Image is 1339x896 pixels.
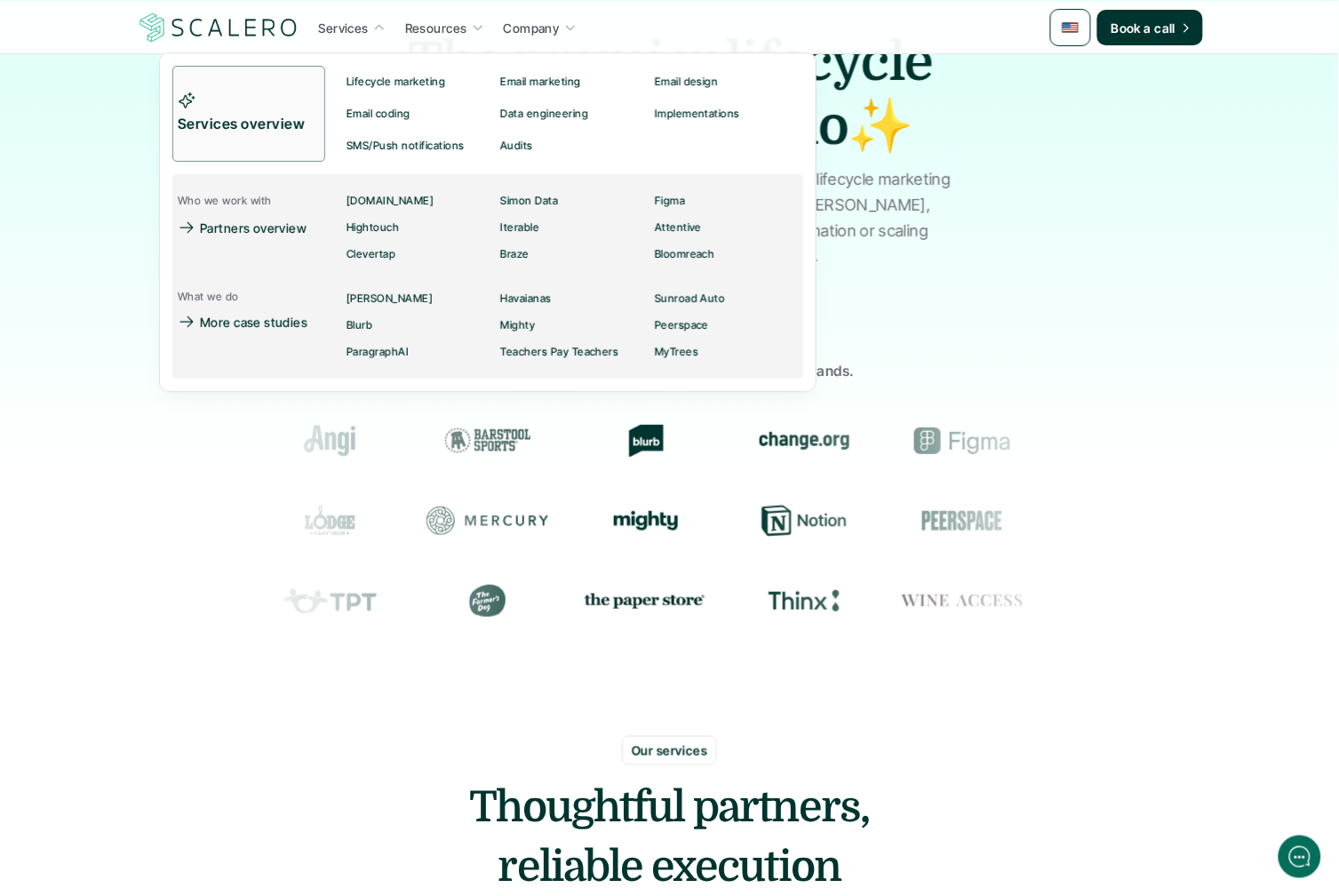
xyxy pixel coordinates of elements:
p: Sunroad Auto [655,292,726,305]
a: Book a call [1097,10,1203,45]
p: Book a call [1112,19,1176,37]
a: Iterable [495,214,649,241]
a: Blurb [341,312,495,339]
a: [PERSON_NAME] [341,285,495,312]
p: Services [319,19,369,37]
a: Figma [650,188,803,214]
a: Scalero company logotype [137,12,300,44]
iframe: gist-messenger-bubble-iframe [1279,836,1321,878]
p: Email coding [347,108,410,120]
h1: The premier lifecycle marketing studio✨ [359,30,981,158]
p: Company [504,19,560,37]
p: Attentive [655,221,702,234]
p: From strategy to execution, we bring deep expertise in top lifecycle marketing platforms—[DOMAIN_... [381,167,959,269]
a: Audits [495,130,639,162]
a: Mighty [495,312,649,339]
p: Partners overview [200,218,307,236]
a: Email marketing [495,66,649,98]
a: Peerspace [650,312,803,339]
p: Audits [500,140,533,152]
a: Teachers Pay Teachers [495,339,649,365]
a: ParagraphAI [341,339,495,365]
p: Mighty [500,319,535,332]
a: Lifecycle marketing [341,66,495,98]
p: Havaianas [500,292,551,305]
a: SMS/Push notifications [341,130,495,162]
span: We run on Gist [148,621,225,633]
a: [DOMAIN_NAME] [341,188,495,214]
p: Teachers Pay Teachers [500,346,618,358]
a: Data engineering [495,98,649,130]
p: Iterable [500,221,539,234]
p: Lifecycle marketing [347,76,445,88]
a: MyTrees [650,339,803,365]
a: Email coding [341,98,495,130]
a: Partners overview [172,214,319,241]
p: Braze [500,248,529,260]
p: Bloomreach [655,248,715,260]
p: Implementations [655,108,740,120]
p: Hightouch [347,221,399,234]
span: New conversation [115,246,213,260]
p: Email design [655,76,719,88]
p: Email marketing [500,76,580,88]
p: [DOMAIN_NAME] [347,195,434,207]
p: [PERSON_NAME] [347,292,433,305]
a: Implementations [650,98,803,130]
p: Simon Data [500,195,558,207]
a: Bloomreach [650,241,803,268]
p: Peerspace [655,319,709,332]
p: SMS/Push notifications [347,140,465,152]
p: ParagraphAI [347,346,409,358]
a: Services overview [172,66,325,162]
a: Simon Data [495,188,649,214]
a: Clevertap [341,241,495,268]
a: Attentive [650,214,803,241]
img: 🇺🇸 [1062,19,1080,36]
p: More case studies [200,313,307,332]
p: What we do [178,291,239,303]
p: Who we work with [178,195,272,207]
a: Havaianas [495,285,649,312]
img: Scalero company logotype [137,11,300,44]
h1: Hi! Welcome to [GEOGRAPHIC_DATA]. [27,86,329,115]
p: Clevertap [347,248,395,260]
p: Figma [655,195,685,207]
p: Our services [632,741,707,760]
p: Resources [405,19,467,37]
a: Braze [495,241,649,268]
p: MyTrees [655,346,698,358]
a: Hightouch [341,214,495,241]
a: More case studies [172,308,325,335]
a: Sunroad Auto [650,285,803,312]
h2: Let us know if we can help with lifecycle marketing. [27,118,329,204]
p: Blurb [347,319,372,332]
p: Services overview [178,113,309,136]
button: New conversation [28,236,328,271]
p: Data engineering [500,108,588,120]
a: Email design [650,66,803,98]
